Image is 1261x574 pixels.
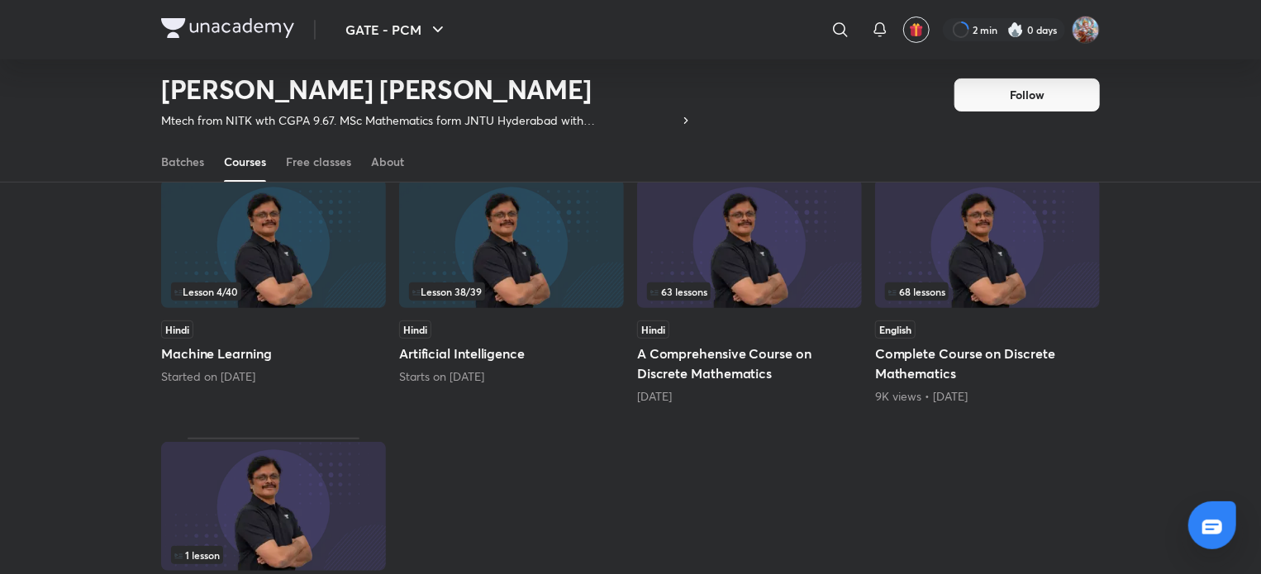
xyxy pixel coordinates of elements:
[888,287,945,296] span: 68 lessons
[174,550,220,560] span: 1 lesson
[161,18,294,38] img: Company Logo
[161,368,386,385] div: Started on Aug 29
[335,13,458,46] button: GATE - PCM
[161,112,679,129] p: Mtech from NITK wth CGPA 9.67. MSc Mathematics form JNTU Hyderabad with Distinction.Qualified UGC...
[171,546,376,564] div: infosection
[1010,87,1044,103] span: Follow
[409,282,614,301] div: infosection
[161,18,294,42] a: Company Logo
[161,179,386,308] img: Thumbnail
[161,320,193,339] span: Hindi
[647,282,852,301] div: infocontainer
[171,282,376,301] div: left
[371,154,404,170] div: About
[875,175,1100,405] div: Complete Course on Discrete Mathematics
[286,154,351,170] div: Free classes
[650,287,707,296] span: 63 lessons
[171,282,376,301] div: infocontainer
[875,344,1100,383] h5: Complete Course on Discrete Mathematics
[399,175,624,405] div: Artificial Intelligence
[885,282,1090,301] div: infosection
[647,282,852,301] div: infosection
[409,282,614,301] div: left
[875,320,916,339] span: English
[161,142,204,182] a: Batches
[161,442,386,571] img: Thumbnail
[637,344,862,383] h5: A Comprehensive Course on Discrete Mathematics
[161,73,692,106] h2: [PERSON_NAME] [PERSON_NAME]
[903,17,930,43] button: avatar
[174,287,238,296] span: Lesson 4 / 40
[647,282,852,301] div: left
[371,142,404,182] a: About
[409,282,614,301] div: infocontainer
[875,388,1100,405] div: 9K views • 2 months ago
[1072,16,1100,44] img: Divya
[637,175,862,405] div: A Comprehensive Course on Discrete Mathematics
[637,179,862,308] img: Thumbnail
[637,320,669,339] span: Hindi
[412,287,482,296] span: Lesson 38 / 39
[286,142,351,182] a: Free classes
[224,154,266,170] div: Courses
[399,344,624,363] h5: Artificial Intelligence
[161,154,204,170] div: Batches
[224,142,266,182] a: Courses
[399,320,431,339] span: Hindi
[399,368,624,385] div: Starts on Sept 6
[1007,21,1024,38] img: streak
[875,179,1100,308] img: Thumbnail
[909,22,924,37] img: avatar
[399,179,624,308] img: Thumbnail
[161,175,386,405] div: Machine Learning
[171,546,376,564] div: left
[171,282,376,301] div: infosection
[885,282,1090,301] div: infocontainer
[637,388,862,405] div: 6 days ago
[161,344,386,363] h5: Machine Learning
[885,282,1090,301] div: left
[954,78,1100,111] button: Follow
[171,546,376,564] div: infocontainer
